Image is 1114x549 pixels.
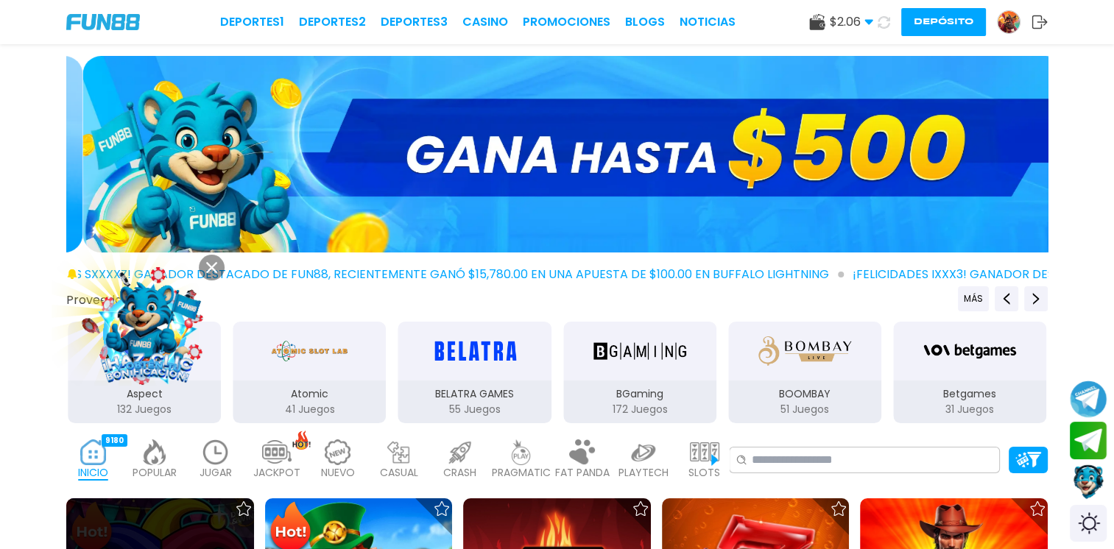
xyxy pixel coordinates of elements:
p: Aspect [68,386,221,402]
a: NOTICIAS [680,13,736,31]
button: Atomic [228,320,392,425]
p: 55 Juegos [398,402,551,417]
p: BELATRA GAMES [398,386,551,402]
img: BOOMBAY [758,330,851,372]
p: INICIO [78,465,108,481]
img: crash_light.webp [445,439,475,465]
button: Join telegram [1070,422,1107,460]
a: Promociones [523,13,610,31]
img: Betgames [923,330,1016,372]
p: Atomic [233,386,387,402]
a: Avatar [997,10,1032,34]
p: SLOTS [688,465,720,481]
p: CASUAL [380,465,418,481]
img: Image Link [81,262,214,394]
img: Company Logo [66,14,140,30]
img: hot [292,431,311,450]
img: casual_light.webp [384,439,414,465]
img: fat_panda_light.webp [568,439,597,465]
button: Proveedores de juego [66,292,192,308]
button: Contact customer service [1070,463,1107,501]
img: playtech_light.webp [629,439,658,465]
p: JACKPOT [253,465,300,481]
div: 9180 [102,434,127,447]
img: BGaming [593,330,686,372]
button: BGaming [557,320,722,425]
p: PRAGMATIC [492,465,551,481]
p: PLAYTECH [618,465,669,481]
img: home_active.webp [79,439,108,465]
button: Previous providers [995,286,1018,311]
p: JUGAR [200,465,232,481]
img: jackpot_light.webp [262,439,292,465]
span: $ 2.06 [830,13,873,31]
a: CASINO [462,13,508,31]
button: Aspect [62,320,227,425]
p: BGaming [563,386,716,402]
a: Deportes2 [299,13,366,31]
button: Join telegram channel [1070,380,1107,418]
p: POPULAR [133,465,177,481]
img: pragmatic_light.webp [507,439,536,465]
button: BELATRA GAMES [392,320,557,425]
p: 31 Juegos [893,402,1046,417]
img: BELATRA GAMES [429,330,521,372]
img: Avatar [998,11,1020,33]
img: popular_light.webp [140,439,169,465]
img: recent_light.webp [201,439,230,465]
p: 51 Juegos [728,402,881,417]
a: Deportes3 [381,13,448,31]
img: Platform Filter [1015,452,1041,467]
p: 41 Juegos [233,402,387,417]
a: BLOGS [625,13,665,31]
a: Deportes1 [220,13,284,31]
p: CRASH [443,465,476,481]
p: NUEVO [321,465,355,481]
div: Switch theme [1070,505,1107,542]
button: BOOMBAY [722,320,887,425]
button: Next providers [1024,286,1048,311]
img: new_light.webp [323,439,353,465]
button: Previous providers [958,286,989,311]
span: ¡FELICIDADES sxxxxz! GANADOR DESTACADO DE FUN88, RECIENTEMENTE GANÓ $15,780.00 EN UNA APUESTA DE ... [6,266,844,283]
p: BOOMBAY [728,386,881,402]
p: 132 Juegos [68,402,221,417]
img: Atomic [269,330,351,372]
img: GANA hasta $500 [82,56,1064,252]
p: 172 Juegos [563,402,716,417]
p: Betgames [893,386,1046,402]
button: Depósito [901,8,986,36]
p: FAT PANDA [555,465,610,481]
img: slots_light.webp [690,439,719,465]
button: Betgames [887,320,1052,425]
